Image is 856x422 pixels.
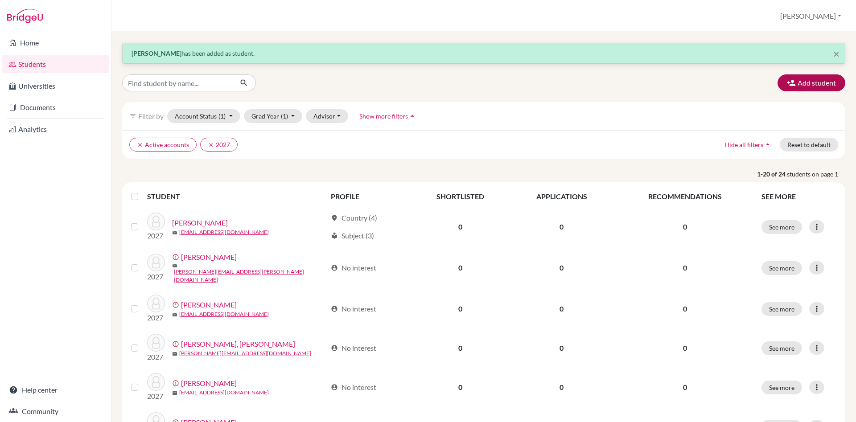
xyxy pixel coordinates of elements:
td: 0 [510,246,613,289]
span: account_circle [331,344,338,352]
i: clear [208,142,214,148]
span: error_outline [172,254,181,261]
p: 0 [619,221,751,232]
td: 0 [411,289,510,328]
button: Grad Year(1) [244,109,303,123]
span: mail [172,390,177,396]
div: No interest [331,343,376,353]
a: [PERSON_NAME] [181,299,237,310]
p: 0 [619,382,751,393]
p: 0 [619,303,751,314]
span: mail [172,312,177,317]
button: clearActive accounts [129,138,197,152]
span: (1) [218,112,226,120]
span: (1) [281,112,288,120]
i: clear [137,142,143,148]
a: [EMAIL_ADDRESS][DOMAIN_NAME] [179,389,269,397]
a: [PERSON_NAME] [172,217,228,228]
a: Analytics [2,120,109,138]
td: 0 [510,368,613,407]
a: Students [2,55,109,73]
span: Hide all filters [724,141,763,148]
img: Auda, Neli [147,213,165,230]
p: has been added as student. [132,49,836,58]
a: [PERSON_NAME][EMAIL_ADDRESS][PERSON_NAME][DOMAIN_NAME] [174,268,327,284]
td: 0 [411,328,510,368]
img: Bider, Liza [147,254,165,271]
button: Reset to default [780,138,838,152]
p: 0 [619,262,751,273]
a: [EMAIL_ADDRESS][DOMAIN_NAME] [179,228,269,236]
button: See more [761,341,802,355]
i: arrow_drop_up [763,140,772,149]
img: Brenčič, Isa [147,295,165,312]
a: [PERSON_NAME], [PERSON_NAME] [181,339,295,349]
span: × [833,47,840,60]
a: Community [2,402,109,420]
input: Find student by name... [122,74,233,91]
th: SEE MORE [756,186,842,207]
span: account_circle [331,305,338,312]
img: Bridge-U [7,9,43,23]
span: mail [172,351,177,356]
span: account_circle [331,264,338,271]
button: [PERSON_NAME] [776,8,845,25]
button: Advisor [306,109,348,123]
div: No interest [331,303,376,314]
div: No interest [331,382,376,393]
span: error_outline [172,301,181,308]
th: SHORTLISTED [411,186,510,207]
span: account_circle [331,384,338,391]
span: Filter by [138,112,164,120]
i: arrow_drop_up [408,111,417,120]
a: Universities [2,77,109,95]
a: [PERSON_NAME] [181,378,237,389]
a: Home [2,34,109,52]
td: 0 [411,368,510,407]
button: Close [833,49,840,59]
a: Help center [2,381,109,399]
span: error_outline [172,380,181,387]
a: Documents [2,98,109,116]
td: 0 [510,289,613,328]
span: location_on [331,214,338,221]
span: students on page 1 [787,169,845,179]
p: 2027 [147,312,165,323]
button: Show more filtersarrow_drop_up [352,109,424,123]
th: PROFILE [325,186,411,207]
img: Chizhova, Ekaterina [147,334,165,352]
p: 2027 [147,271,165,282]
span: error_outline [172,340,181,348]
button: See more [761,381,802,394]
div: Subject (3) [331,230,374,241]
button: See more [761,261,802,275]
a: [PERSON_NAME] [181,252,237,262]
span: local_library [331,232,338,239]
p: 0 [619,343,751,353]
span: Show more filters [359,112,408,120]
p: 2027 [147,352,165,362]
a: [PERSON_NAME][EMAIL_ADDRESS][DOMAIN_NAME] [179,349,311,357]
button: Account Status(1) [167,109,240,123]
a: [EMAIL_ADDRESS][DOMAIN_NAME] [179,310,269,318]
img: Cocojević, Dimitrije [147,373,165,391]
button: See more [761,220,802,234]
div: No interest [331,262,376,273]
td: 0 [510,207,613,246]
span: mail [172,230,177,235]
i: filter_list [129,112,136,119]
th: APPLICATIONS [510,186,613,207]
strong: 1-20 of 24 [757,169,787,179]
p: 2027 [147,230,165,241]
button: See more [761,302,802,316]
button: clear2027 [200,138,238,152]
span: mail [172,263,177,268]
td: 0 [411,207,510,246]
th: RECOMMENDATIONS [614,186,756,207]
th: STUDENT [147,186,325,207]
p: 2027 [147,391,165,402]
button: Hide all filtersarrow_drop_up [717,138,780,152]
strong: [PERSON_NAME] [132,49,181,57]
div: Country (4) [331,213,377,223]
td: 0 [411,246,510,289]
